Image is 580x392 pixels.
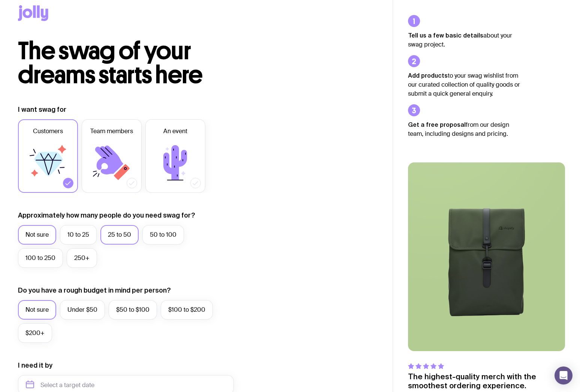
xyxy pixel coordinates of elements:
span: The swag of your dreams starts here [18,36,203,90]
label: 250+ [67,248,97,268]
label: $50 to $100 [109,300,157,320]
p: to your swag wishlist from our curated collection of quality goods or submit a quick general enqu... [408,71,520,98]
span: Team members [90,127,133,136]
label: 50 to 100 [142,225,184,245]
strong: Get a free proposal [408,121,466,128]
label: $100 to $200 [161,300,213,320]
label: Approximately how many people do you need swag for? [18,211,195,220]
label: I want swag for [18,105,66,114]
label: Do you have a rough budget in mind per person? [18,286,171,295]
label: I need it by [18,361,52,370]
label: 25 to 50 [100,225,139,245]
label: 100 to 250 [18,248,63,268]
div: Open Intercom Messenger [555,366,573,384]
strong: Tell us a few basic details [408,32,483,39]
label: 10 to 25 [60,225,97,245]
span: Customers [33,127,63,136]
p: The highest-quality merch with the smoothest ordering experience. [408,372,565,390]
strong: Add products [408,72,448,79]
label: $200+ [18,323,52,343]
label: Not sure [18,225,56,245]
label: Not sure [18,300,56,320]
p: about your swag project. [408,31,520,49]
span: An event [163,127,187,136]
label: Under $50 [60,300,105,320]
p: from our design team, including designs and pricing. [408,120,520,138]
